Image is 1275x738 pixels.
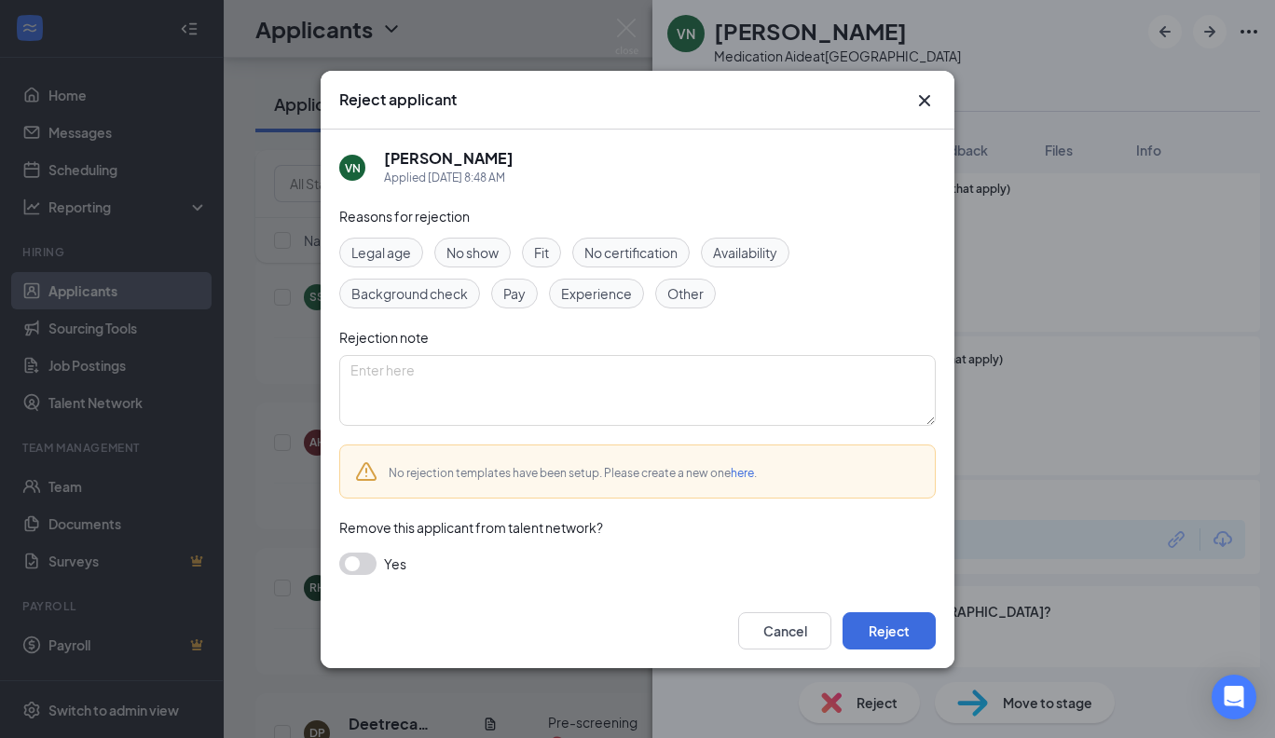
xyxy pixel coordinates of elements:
[384,553,406,575] span: Yes
[843,612,936,649] button: Reject
[738,612,831,649] button: Cancel
[446,242,499,263] span: No show
[731,466,754,480] a: here
[384,169,514,187] div: Applied [DATE] 8:48 AM
[534,242,549,263] span: Fit
[389,466,757,480] span: No rejection templates have been setup. Please create a new one .
[584,242,678,263] span: No certification
[355,460,377,483] svg: Warning
[345,159,361,175] div: VN
[503,283,526,304] span: Pay
[561,283,632,304] span: Experience
[384,148,514,169] h5: [PERSON_NAME]
[339,208,470,225] span: Reasons for rejection
[339,89,457,110] h3: Reject applicant
[351,242,411,263] span: Legal age
[667,283,704,304] span: Other
[913,89,936,112] button: Close
[1212,675,1256,719] div: Open Intercom Messenger
[339,329,429,346] span: Rejection note
[713,242,777,263] span: Availability
[339,519,603,536] span: Remove this applicant from talent network?
[913,89,936,112] svg: Cross
[351,283,468,304] span: Background check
